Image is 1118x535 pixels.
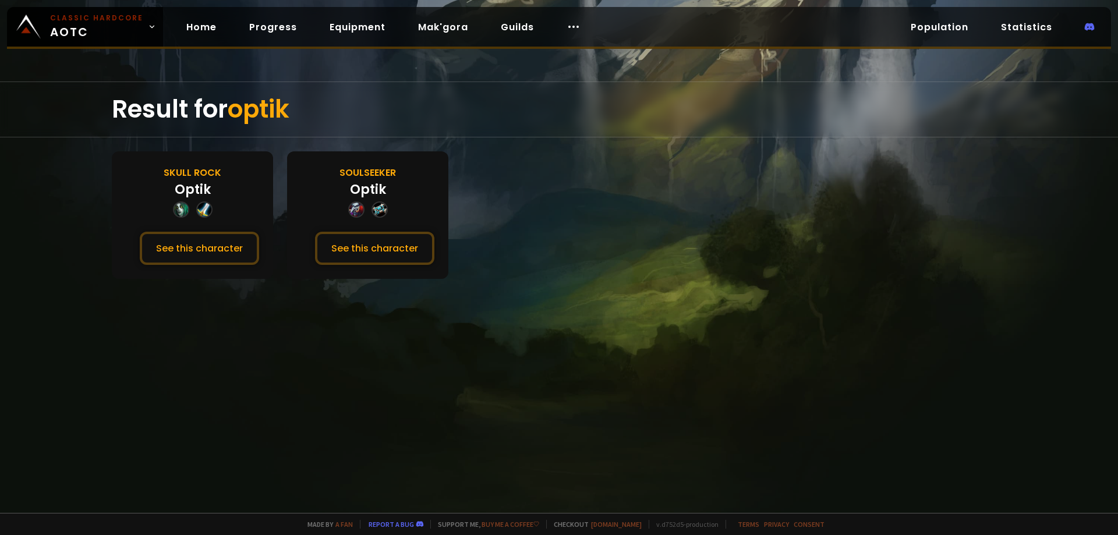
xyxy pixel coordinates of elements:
div: Optik [350,180,386,199]
a: Home [177,15,226,39]
small: Classic Hardcore [50,13,143,23]
a: Report a bug [369,520,414,529]
div: Skull Rock [164,165,221,180]
span: v. d752d5 - production [649,520,719,529]
a: Buy me a coffee [482,520,539,529]
a: Progress [240,15,306,39]
a: Privacy [764,520,789,529]
a: Classic HardcoreAOTC [7,7,163,47]
span: Support me, [430,520,539,529]
a: Equipment [320,15,395,39]
span: optik [228,92,289,126]
a: Population [901,15,978,39]
a: Consent [794,520,825,529]
span: Made by [300,520,353,529]
a: Guilds [491,15,543,39]
a: a fan [335,520,353,529]
span: Checkout [546,520,642,529]
button: See this character [315,232,434,265]
div: Soulseeker [339,165,396,180]
a: Terms [738,520,759,529]
div: Result for [112,82,1006,137]
a: Statistics [992,15,1062,39]
a: [DOMAIN_NAME] [591,520,642,529]
button: See this character [140,232,259,265]
a: Mak'gora [409,15,477,39]
div: Optik [175,180,211,199]
span: AOTC [50,13,143,41]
